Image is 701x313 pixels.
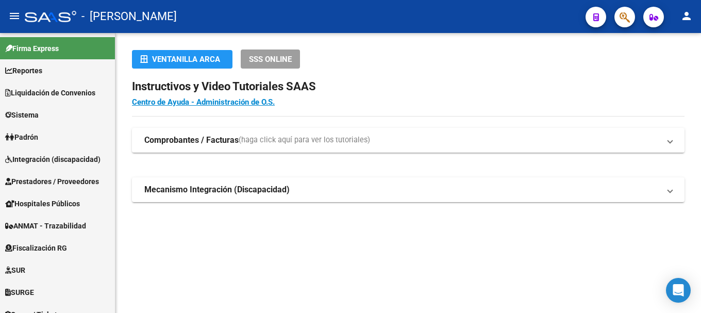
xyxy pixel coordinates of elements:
[666,278,691,303] div: Open Intercom Messenger
[8,10,21,22] mat-icon: menu
[5,176,99,187] span: Prestadores / Proveedores
[5,109,39,121] span: Sistema
[5,287,34,298] span: SURGE
[132,128,685,153] mat-expansion-panel-header: Comprobantes / Facturas(haga click aquí para ver los tutoriales)
[140,50,224,69] div: Ventanilla ARCA
[132,50,232,69] button: Ventanilla ARCA
[5,265,25,276] span: SUR
[5,87,95,98] span: Liquidación de Convenios
[5,131,38,143] span: Padrón
[5,154,101,165] span: Integración (discapacidad)
[5,242,67,254] span: Fiscalización RG
[81,5,177,28] span: - [PERSON_NAME]
[5,198,80,209] span: Hospitales Públicos
[144,184,290,195] strong: Mecanismo Integración (Discapacidad)
[5,65,42,76] span: Reportes
[132,77,685,96] h2: Instructivos y Video Tutoriales SAAS
[5,43,59,54] span: Firma Express
[239,135,370,146] span: (haga click aquí para ver los tutoriales)
[5,220,86,232] span: ANMAT - Trazabilidad
[132,97,275,107] a: Centro de Ayuda - Administración de O.S.
[680,10,693,22] mat-icon: person
[132,177,685,202] mat-expansion-panel-header: Mecanismo Integración (Discapacidad)
[249,55,292,64] span: SSS ONLINE
[241,50,300,69] button: SSS ONLINE
[144,135,239,146] strong: Comprobantes / Facturas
